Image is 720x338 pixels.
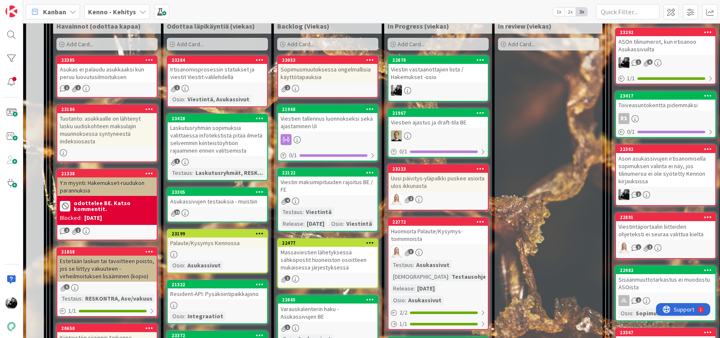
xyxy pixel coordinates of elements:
span: : [184,95,185,104]
div: SL [616,242,715,253]
div: Osio [329,219,343,228]
span: : [302,207,304,217]
div: 23186 [57,106,157,113]
div: Estetään laskun tai tavoitteen poisto, jos se liittyy vakuuteen - virheilmoituksen lisääminen (ko... [57,256,157,282]
span: 1 [75,227,81,233]
span: : [413,260,414,269]
span: 1 [75,85,81,90]
div: 21967 [388,109,488,117]
div: 21322 [168,281,267,288]
div: 22665 [282,297,377,303]
div: Osio [391,296,405,305]
div: 23305Asukassivujen testauksia - muistiin [168,188,267,207]
div: KM [616,57,715,68]
div: 0/1 [278,150,377,161]
div: Viestintä [344,219,374,228]
div: Osio [170,95,184,104]
b: Kenno - Kehitys [88,8,136,16]
div: Testausohjeet... [450,272,500,281]
span: 1 [636,191,641,197]
div: ASOn tilinumerot, kun irtisanoo Asukassivuilta [616,36,715,55]
div: 22878 [392,57,488,63]
div: 20650 [61,325,157,331]
img: ML [391,130,402,141]
div: Viestien tallennus luonnokseksi sekä ajastaminen UI [278,113,377,132]
a: 22772Huomioita Palaute/Kysymys-toiminnoistaSLTestaus:Asukassivut[DEMOGRAPHIC_DATA]:Testausohjeet.... [388,217,489,330]
div: 23428 [168,115,267,122]
span: : [82,294,83,303]
div: 22477Massaviestien lähetyksessä sähköpostit huoneiston osoitteen mukaisessa järjestyksessä [278,239,377,273]
div: Sisäänmuuttotarkastus ei muodostu ASOista [616,274,715,293]
img: KM [618,57,629,68]
span: 1 [64,85,70,90]
div: JL [618,295,629,306]
div: 23305 [168,188,267,196]
a: 23428Laskutusryhmän sopimuksia valittaessa infotekstistä pitää ilmetä selvemmin kiinteistöyhtiön ... [167,114,268,181]
div: 21322Resident-API: Pysäköintipaikkajono [168,281,267,299]
div: 21858 [57,248,157,256]
div: Viestien ajastus ja draft-tila BE [388,117,488,128]
a: 23199Palaute/Kysymys KennossaOsio:Asukassivut [167,229,268,273]
div: Testaus [391,260,413,269]
span: : [303,219,305,228]
span: 13 [174,209,180,215]
div: [DATE] [84,214,102,222]
div: ML [388,130,488,141]
a: 23305Asukassivujen testauksia - muistiin [167,187,268,222]
a: 21338Y:n myynti: Hakemukset-ruudukon parannuksiaodottelee BE. Katso kommentit.Blocked:[DATE] [56,169,158,240]
div: 23199 [168,230,267,238]
span: Backlog (Viekas) [277,22,329,30]
img: KM [391,85,402,96]
div: SL [388,194,488,205]
span: 2x [565,8,576,16]
div: 23223Uusi päivitys-yläpalkki puskee asioita ulos ikkunasta [388,165,488,191]
div: 23367 [620,330,715,335]
span: 0 / 1 [399,147,407,156]
div: Osio [170,312,184,321]
div: 22302 [616,145,715,153]
div: 1/1 [388,319,488,329]
div: 22302 [620,146,715,152]
a: 21858Estetään laskun tai tavoitteen poisto, jos se liittyy vakuuteen - virheilmoituksen lisäämine... [56,247,158,317]
div: 21967Viestien ajastus ja draft-tila BE [388,109,488,128]
div: 21858 [61,249,157,255]
div: [DATE] [415,284,437,293]
div: 21858Estetään laskun tai tavoitteen poisto, jos se liittyy vakuuteen - virheilmoituksen lisäämine... [57,248,157,282]
span: 2 [408,196,414,201]
div: Massaviestien lähetyksessä sähköpostit huoneiston osoitteen mukaisessa järjestyksessä [278,247,377,273]
div: 21322 [171,282,267,288]
div: 22891 [616,214,715,221]
span: 1 / 1 [399,320,407,328]
div: 23292ASOn tilinumerot, kun irtisanoo Asukassivuilta [616,29,715,55]
a: 21968Viestien tallennus luonnokseksi sekä ajastaminen UI0/1 [277,105,378,161]
div: Asukassivujen testauksia - muistiin [168,196,267,207]
div: 22982 [616,267,715,274]
div: 23385Asukas ei palaudu asukkaaksi kun peruu luovutusilmoituksen [57,56,157,82]
span: In review (viekas) [498,22,551,30]
div: Release [281,219,303,228]
a: 22878Viestin vastaanottajien lista / Hakemukset -osioKM [388,55,489,102]
span: : [405,296,406,305]
div: Irtisanomisprosessin statukset ja viestit Viestit-välilehdellä [168,64,267,82]
div: Testaus [170,168,192,177]
span: 1 [285,325,290,330]
div: 23186Tuotanto: asukkaalle on lähtenyt lasku uudiskohteen maksulajin muunnoksessa syntyneestä inde... [57,106,157,147]
div: 22122Viestin maksimipituuden rajoitus BE / FE [278,169,377,195]
span: Add Card... [177,40,204,48]
a: 22982Sisäänmuuttotarkastus ei muodostu ASOistaJLOsio:Sopimushallinta [615,266,716,321]
img: SL [391,247,402,258]
div: Viestin vastaanottajien lista / Hakemukset -osio [388,64,488,82]
span: 1 [636,297,641,303]
div: 0/1 [388,146,488,157]
img: avatar [5,321,17,333]
span: : [632,309,634,318]
div: 23367 [616,329,715,336]
div: KM [388,85,488,96]
div: RS [618,113,629,124]
span: : [184,312,185,321]
div: 22772 [388,218,488,226]
span: 1 / 1 [627,74,635,83]
div: 23053 [278,56,377,64]
div: Asukassivut [414,260,452,269]
span: 3x [576,8,587,16]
